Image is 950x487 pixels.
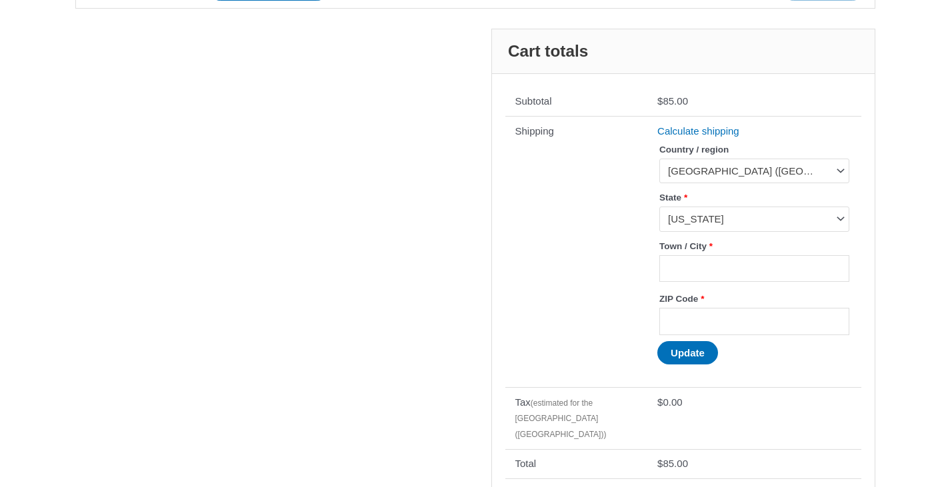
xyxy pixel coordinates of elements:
[657,458,663,469] span: $
[659,290,849,308] label: ZIP Code
[657,95,688,107] bdi: 85.00
[505,449,648,479] th: Total
[505,87,648,117] th: Subtotal
[659,189,849,207] label: State
[668,165,828,178] span: United States (US)
[659,207,849,231] span: Connecticut
[657,341,718,364] button: Update
[657,458,688,469] bdi: 85.00
[657,95,663,107] span: $
[492,29,875,74] h2: Cart totals
[657,396,663,408] span: $
[505,387,648,449] th: Tax
[515,398,607,439] small: (estimated for the [GEOGRAPHIC_DATA] ([GEOGRAPHIC_DATA]))
[505,116,648,387] th: Shipping
[657,396,683,408] bdi: 0.00
[659,159,849,183] span: United States (US)
[659,237,849,255] label: Town / City
[668,213,828,226] span: Connecticut
[659,141,849,159] label: Country / region
[657,125,739,137] a: Calculate shipping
